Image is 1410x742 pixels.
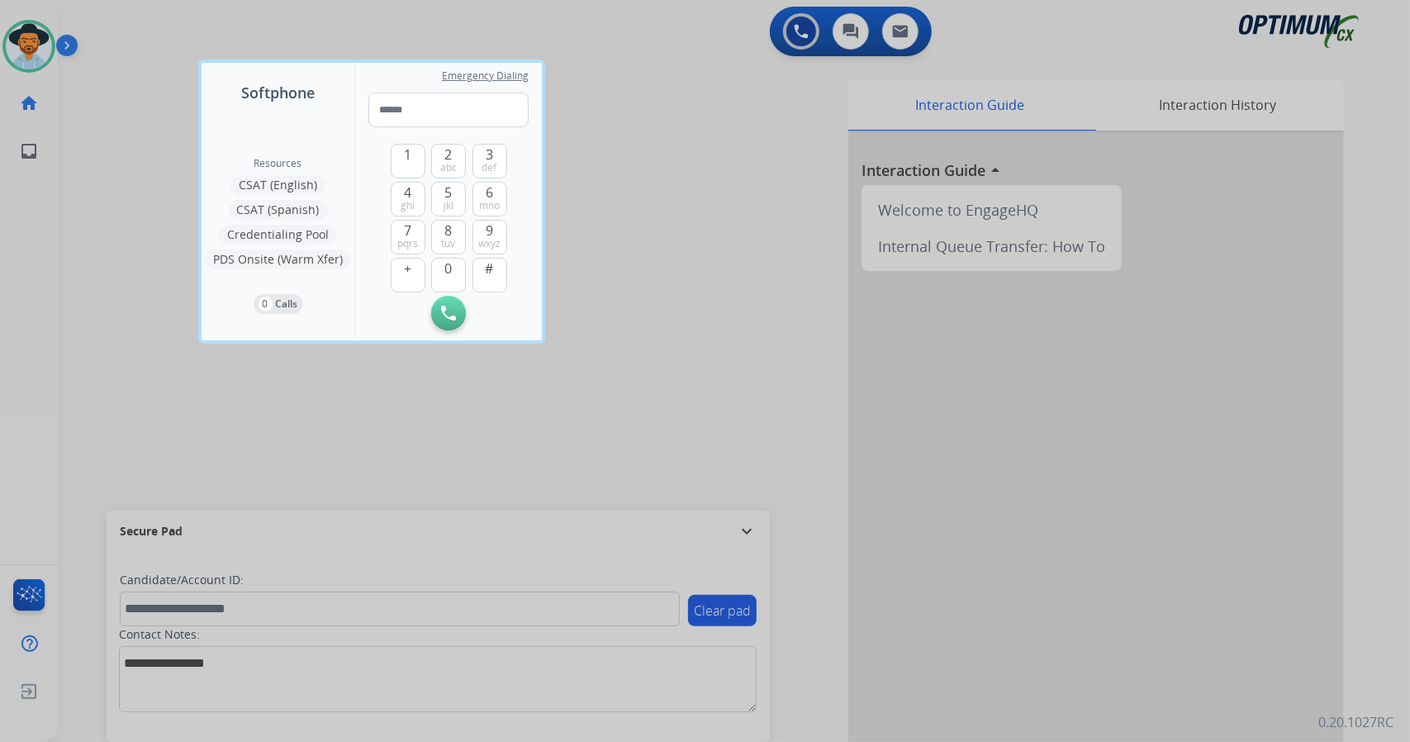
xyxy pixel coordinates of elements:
[445,259,453,278] span: 0
[440,161,457,174] span: abc
[404,259,411,278] span: +
[259,297,273,312] p: 0
[472,220,507,254] button: 9wxyz
[254,294,303,314] button: 0Calls
[445,145,453,164] span: 2
[404,145,411,164] span: 1
[404,221,411,240] span: 7
[479,199,500,212] span: mno
[397,237,418,250] span: pqrs
[205,250,351,269] button: PDS Onsite (Warm Xfer)
[254,157,302,170] span: Resources
[391,182,425,216] button: 4ghi
[431,258,466,293] button: 0
[431,220,466,254] button: 8tuv
[444,199,453,212] span: jkl
[230,175,325,195] button: CSAT (English)
[404,183,411,202] span: 4
[241,81,315,104] span: Softphone
[442,69,529,83] span: Emergency Dialing
[391,220,425,254] button: 7pqrs
[472,258,507,293] button: #
[486,183,493,202] span: 6
[391,258,425,293] button: +
[472,144,507,178] button: 3def
[486,259,494,278] span: #
[1318,712,1393,732] p: 0.20.1027RC
[482,161,497,174] span: def
[486,221,493,240] span: 9
[276,297,298,312] p: Calls
[445,221,453,240] span: 8
[441,306,456,321] img: call-button
[431,182,466,216] button: 5jkl
[431,144,466,178] button: 2abc
[229,200,328,220] button: CSAT (Spanish)
[391,144,425,178] button: 1
[486,145,493,164] span: 3
[445,183,453,202] span: 5
[442,237,456,250] span: tuv
[478,237,501,250] span: wxyz
[472,182,507,216] button: 6mno
[401,199,415,212] span: ghi
[219,225,337,245] button: Credentialing Pool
